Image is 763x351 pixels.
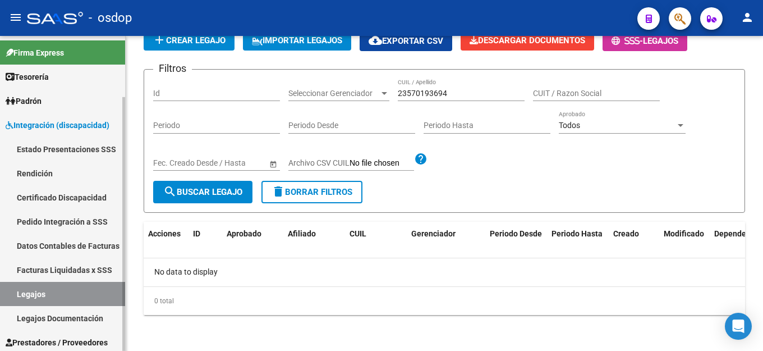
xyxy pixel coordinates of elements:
span: Modificado [664,229,704,238]
div: No data to display [144,258,745,286]
span: Acciones [148,229,181,238]
span: Aprobado [227,229,261,238]
datatable-header-cell: Modificado [659,222,710,259]
button: Buscar Legajo [153,181,252,203]
datatable-header-cell: Gerenciador [407,222,485,259]
span: Tesorería [6,71,49,83]
span: Borrar Filtros [272,187,352,197]
span: Archivo CSV CUIL [288,158,350,167]
input: Archivo CSV CUIL [350,158,414,168]
input: End date [197,158,252,168]
span: CUIL [350,229,366,238]
span: Descargar Documentos [470,35,585,45]
button: Borrar Filtros [261,181,362,203]
datatable-header-cell: Afiliado [283,222,345,259]
span: ID [193,229,200,238]
button: Exportar CSV [360,30,452,51]
mat-icon: menu [9,11,22,24]
span: - osdop [89,6,132,30]
input: Start date [153,158,188,168]
span: Seleccionar Gerenciador [288,89,379,98]
mat-icon: delete [272,185,285,198]
mat-icon: add [153,33,166,47]
button: Crear Legajo [144,30,235,51]
span: Padrón [6,95,42,107]
span: Crear Legajo [153,35,226,45]
span: Dependencia [714,229,761,238]
span: IMPORTAR LEGAJOS [252,35,342,45]
div: Open Intercom Messenger [725,313,752,340]
span: Periodo Hasta [551,229,603,238]
span: Integración (discapacidad) [6,119,109,131]
button: -Legajos [603,30,687,51]
button: Descargar Documentos [461,30,594,51]
datatable-header-cell: Aprobado [222,222,267,259]
span: Prestadores / Proveedores [6,336,108,349]
mat-icon: search [163,185,177,198]
h3: Filtros [153,61,192,76]
span: - [612,36,643,46]
datatable-header-cell: CUIL [345,222,407,259]
mat-icon: cloud_download [369,34,382,47]
datatable-header-cell: ID [189,222,222,259]
span: Periodo Desde [490,229,542,238]
span: Todos [559,121,580,130]
span: Afiliado [288,229,316,238]
div: 0 total [144,287,745,315]
span: Gerenciador [411,229,456,238]
span: Creado [613,229,639,238]
span: Exportar CSV [369,36,443,46]
button: IMPORTAR LEGAJOS [243,30,351,51]
span: Buscar Legajo [163,187,242,197]
datatable-header-cell: Periodo Desde [485,222,547,259]
datatable-header-cell: Creado [609,222,659,259]
button: Open calendar [267,158,279,170]
span: Legajos [643,36,678,46]
mat-icon: help [414,152,428,166]
datatable-header-cell: Periodo Hasta [547,222,609,259]
mat-icon: person [741,11,754,24]
datatable-header-cell: Acciones [144,222,189,259]
span: Firma Express [6,47,64,59]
